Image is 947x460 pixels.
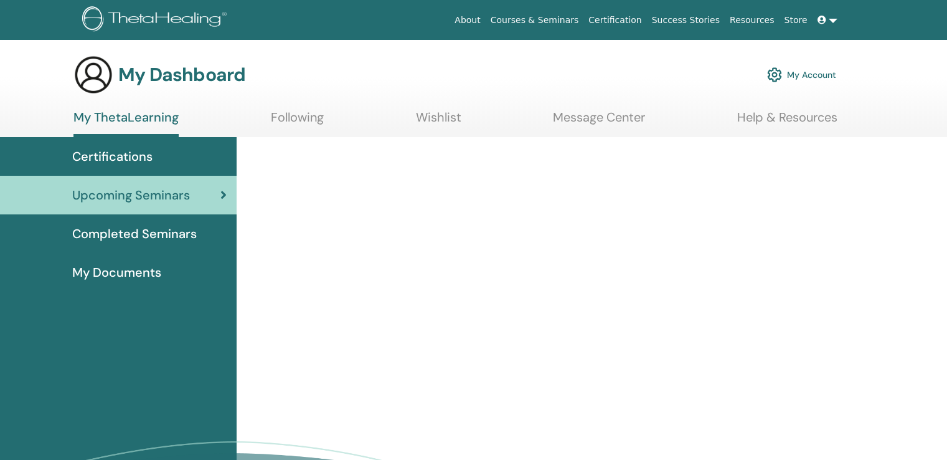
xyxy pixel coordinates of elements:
[486,9,584,32] a: Courses & Seminars
[767,61,836,89] a: My Account
[725,9,780,32] a: Resources
[72,147,153,166] span: Certifications
[118,64,245,86] h3: My Dashboard
[767,64,782,85] img: cog.svg
[72,224,197,243] span: Completed Seminars
[780,9,813,32] a: Store
[82,6,231,34] img: logo.png
[583,9,646,32] a: Certification
[737,110,837,134] a: Help & Resources
[647,9,725,32] a: Success Stories
[72,186,190,204] span: Upcoming Seminars
[73,110,179,137] a: My ThetaLearning
[416,110,461,134] a: Wishlist
[450,9,485,32] a: About
[553,110,645,134] a: Message Center
[72,263,161,282] span: My Documents
[73,55,113,95] img: generic-user-icon.jpg
[271,110,324,134] a: Following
